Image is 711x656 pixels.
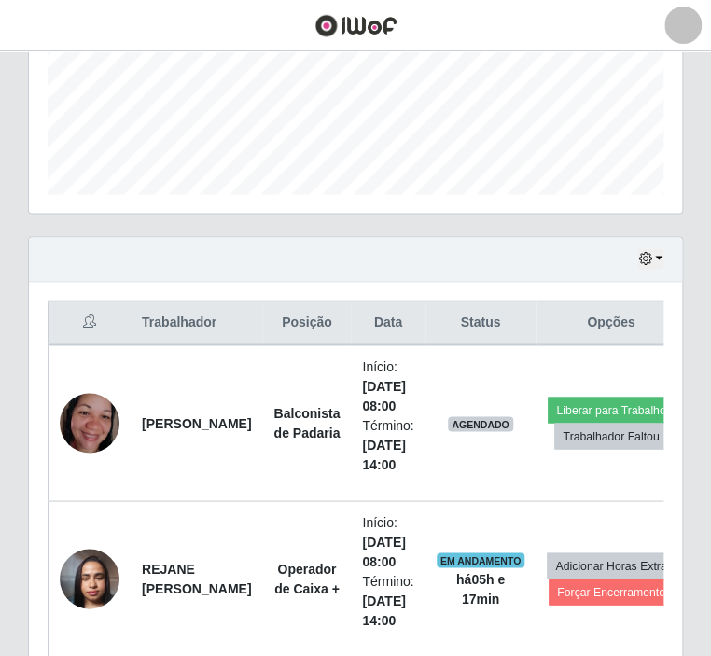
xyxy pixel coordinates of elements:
[554,423,667,449] button: Trabalhador Faltou
[142,415,251,430] strong: [PERSON_NAME]
[536,301,687,345] th: Opções
[131,301,262,345] th: Trabalhador
[60,538,119,618] img: 1749494042787.jpeg
[314,14,397,37] img: CoreUI Logo
[362,571,413,630] li: Término:
[362,593,405,627] time: [DATE] 14:00
[362,512,413,571] li: Início:
[425,301,537,345] th: Status
[262,301,351,345] th: Posição
[362,356,413,415] li: Início:
[547,552,675,579] button: Adicionar Horas Extra
[274,561,340,595] strong: Operador de Caixa +
[362,534,405,568] time: [DATE] 08:00
[142,561,251,595] strong: REJANE [PERSON_NAME]
[548,397,674,423] button: Liberar para Trabalho
[362,415,413,474] li: Término:
[273,405,340,440] strong: Balconista de Padaria
[448,416,513,431] span: AGENDADO
[549,579,674,605] button: Forçar Encerramento
[362,378,405,412] time: [DATE] 08:00
[60,370,119,476] img: 1755265059597.jpeg
[456,571,505,606] strong: há 05 h e 17 min
[362,437,405,471] time: [DATE] 14:00
[437,552,525,567] span: EM ANDAMENTO
[351,301,425,345] th: Data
